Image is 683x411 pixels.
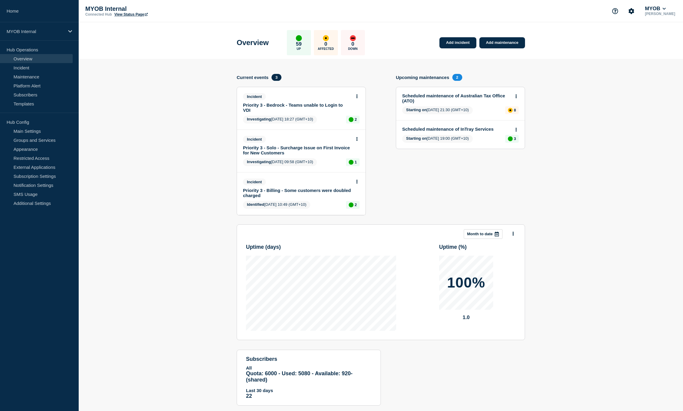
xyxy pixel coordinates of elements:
[296,35,302,41] div: up
[402,135,473,143] span: [DATE] 19:00 (GMT+10)
[349,117,354,122] div: up
[406,108,427,112] span: Starting on
[296,41,302,47] p: 59
[243,188,351,198] a: Priority 3 - Billing - Some customers were doubled charged
[243,178,266,185] span: Incident
[396,75,449,80] h4: Upcoming maintenances
[246,356,372,362] h4: subscribers
[447,276,485,290] p: 100%
[85,12,112,17] p: Connected Hub
[402,106,473,114] span: [DATE] 21:30 (GMT+10)
[243,158,317,166] span: [DATE] 09:58 (GMT+10)
[348,47,358,50] p: Down
[297,47,301,50] p: Up
[402,126,511,132] a: Scheduled maintenance of InTray Services
[246,388,372,393] p: Last 30 days
[479,37,525,48] a: Add maintenance
[247,117,271,121] span: Investigating
[514,136,516,141] p: 3
[350,35,356,41] div: down
[237,75,269,80] h4: Current events
[349,202,354,207] div: up
[452,74,462,81] span: 2
[349,160,354,165] div: up
[243,93,266,100] span: Incident
[247,202,264,207] span: Identified
[439,37,476,48] a: Add incident
[323,35,329,41] div: affected
[644,6,667,12] button: MYOB
[247,160,271,164] span: Investigating
[246,393,372,399] p: 22
[324,41,327,47] p: 0
[508,108,513,113] div: affected
[355,117,357,122] p: 2
[402,93,511,103] a: Scheduled maintenance of Australian Tax Office (ATO)
[625,5,638,17] button: Account settings
[439,244,467,250] h3: Uptime ( % )
[406,136,427,141] span: Starting on
[243,145,351,155] a: Priority 3 - Solo - Surcharge Issue on First Invoice for New Customers
[114,12,148,17] a: View Status Page
[237,38,269,47] h1: Overview
[355,202,357,207] p: 2
[508,136,513,141] div: up
[318,47,334,50] p: Affected
[609,5,621,17] button: Support
[243,201,310,209] span: [DATE] 10:49 (GMT+10)
[7,29,64,34] p: MYOB Internal
[243,102,351,113] a: Priority 3 - Bedrock - Teams unable to Login to VDI
[467,232,493,236] p: Month to date
[644,12,676,16] p: [PERSON_NAME]
[355,160,357,164] p: 1
[272,74,281,81] span: 3
[464,229,502,239] button: Month to date
[246,365,372,370] p: All
[439,315,493,321] p: 1.0
[243,116,317,123] span: [DATE] 18:27 (GMT+10)
[514,108,516,112] p: 8
[246,370,353,383] span: Quota: 6000 - Used: 5080 - Available: 920 - (shared)
[85,5,205,12] p: MYOB Internal
[243,136,266,143] span: Incident
[246,244,281,250] h3: Uptime ( days )
[351,41,354,47] p: 0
